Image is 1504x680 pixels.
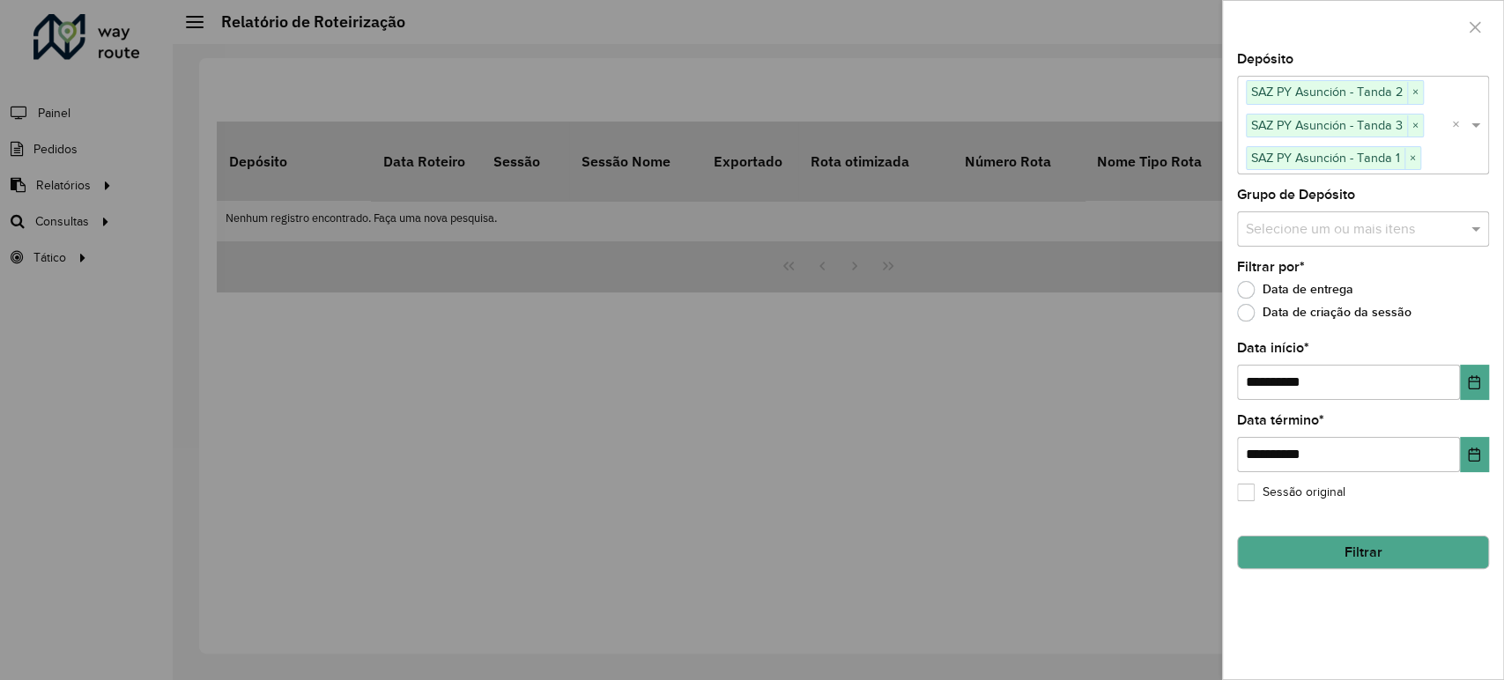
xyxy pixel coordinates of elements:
[1404,148,1420,169] span: ×
[1407,82,1423,103] span: ×
[1237,337,1309,358] label: Data início
[1237,48,1293,70] label: Depósito
[1237,256,1305,277] label: Filtrar por
[1452,115,1467,136] span: Clear all
[1237,410,1324,431] label: Data término
[1407,115,1423,137] span: ×
[1247,81,1407,102] span: SAZ PY Asunción - Tanda 2
[1237,281,1353,299] label: Data de entrega
[1237,184,1355,205] label: Grupo de Depósito
[1247,147,1404,168] span: SAZ PY Asunción - Tanda 1
[1460,437,1489,472] button: Choose Date
[1247,115,1407,136] span: SAZ PY Asunción - Tanda 3
[1237,483,1345,501] label: Sessão original
[1237,304,1411,322] label: Data de criação da sessão
[1237,536,1489,569] button: Filtrar
[1460,365,1489,400] button: Choose Date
